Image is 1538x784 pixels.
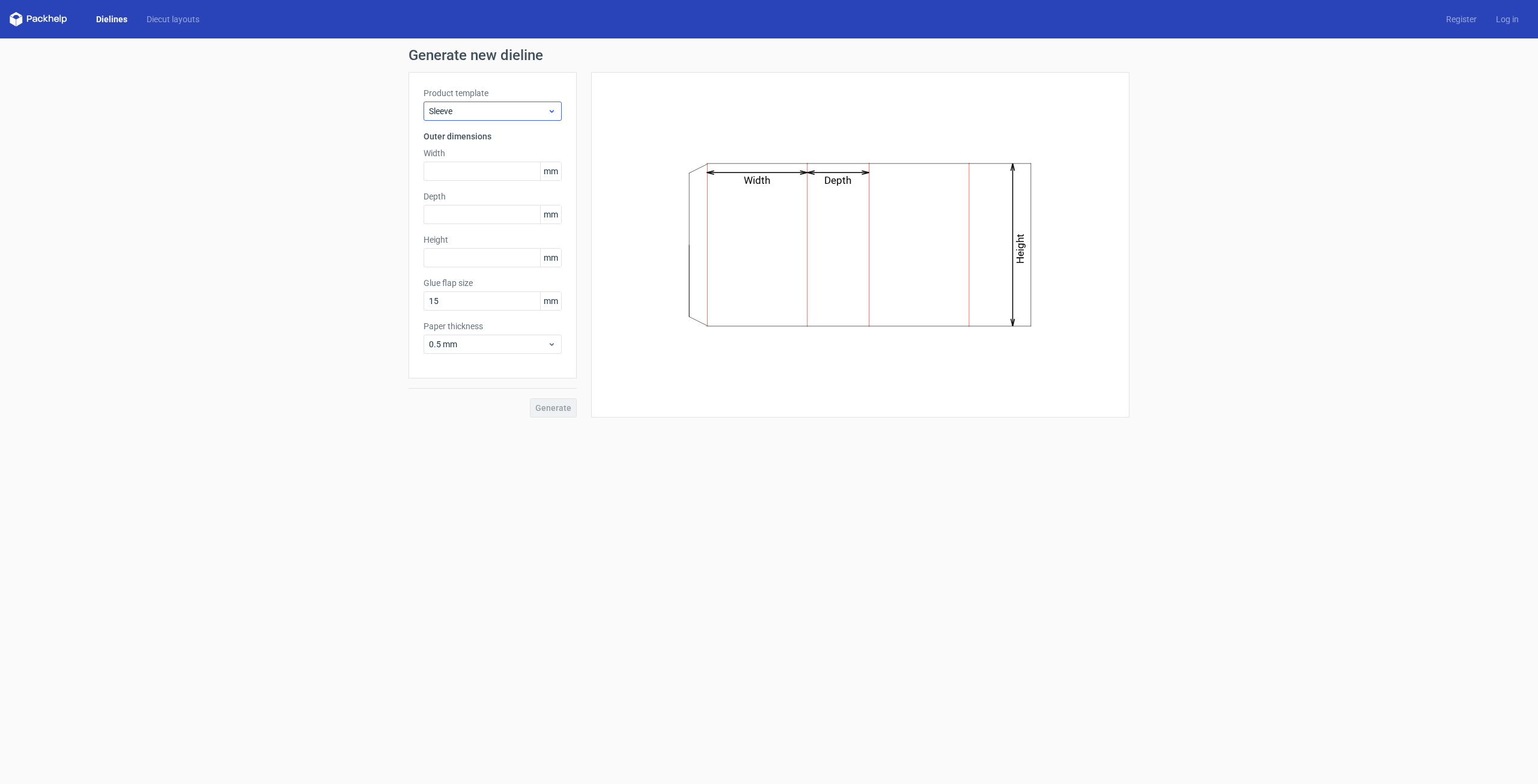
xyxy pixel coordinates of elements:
a: Diecut layouts [137,13,209,25]
a: Log in [1486,13,1528,25]
span: mm [540,162,561,180]
span: Sleeve [429,105,547,117]
a: Register [1436,13,1486,25]
text: Width [744,174,771,186]
span: mm [540,205,561,223]
label: Depth [424,190,562,202]
h1: Generate new dieline [409,48,1129,62]
label: Paper thickness [424,320,562,332]
span: mm [540,292,561,310]
text: Depth [825,174,852,186]
h3: Outer dimensions [424,130,562,142]
span: 0.5 mm [429,338,547,350]
label: Height [424,234,562,246]
text: Height [1015,234,1027,264]
label: Product template [424,87,562,99]
a: Dielines [87,13,137,25]
label: Width [424,147,562,159]
label: Glue flap size [424,277,562,289]
span: mm [540,249,561,267]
